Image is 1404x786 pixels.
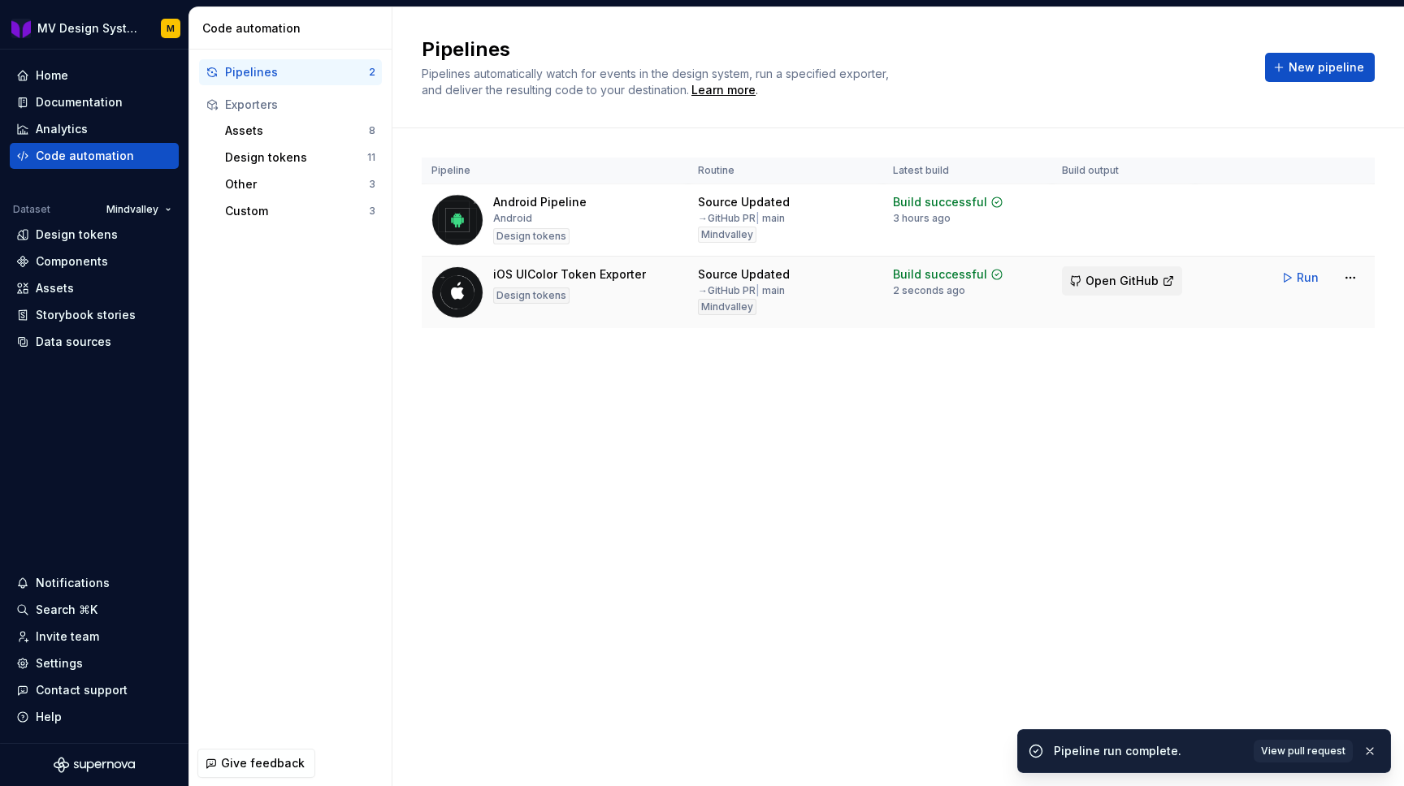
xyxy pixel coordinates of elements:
[10,116,179,142] a: Analytics
[422,158,688,184] th: Pipeline
[493,212,532,225] div: Android
[698,299,756,315] div: Mindvalley
[422,37,1246,63] h2: Pipelines
[10,650,179,676] a: Settings
[10,302,179,328] a: Storybook stories
[99,198,179,221] button: Mindvalley
[10,275,179,301] a: Assets
[36,602,97,618] div: Search ⌘K
[1254,740,1353,762] a: View pull request
[36,682,128,698] div: Contact support
[893,194,987,210] div: Build successful
[36,253,108,270] div: Components
[1062,276,1182,290] a: Open GitHub
[219,145,382,171] button: Design tokens11
[691,82,756,98] a: Learn more
[221,755,305,771] span: Give feedback
[369,66,375,79] div: 2
[1054,743,1244,759] div: Pipeline run complete.
[493,266,646,283] div: iOS UIColor Token Exporter
[225,64,369,80] div: Pipelines
[369,205,375,218] div: 3
[3,11,185,45] button: MV Design System MobileM
[36,575,110,591] div: Notifications
[1062,266,1182,296] button: Open GitHub
[225,176,369,192] div: Other
[10,222,179,248] a: Design tokens
[225,97,375,113] div: Exporters
[10,248,179,274] a: Components
[219,198,382,224] button: Custom3
[698,266,790,283] div: Source Updated
[893,266,987,283] div: Build successful
[167,22,175,35] div: M
[36,334,111,350] div: Data sources
[893,212,951,225] div: 3 hours ago
[493,287,570,304] div: Design tokens
[493,194,587,210] div: Android Pipeline
[1289,59,1364,76] span: New pipeline
[36,280,74,296] div: Assets
[369,124,375,137] div: 8
[1261,745,1345,758] span: View pull request
[10,677,179,703] button: Contact support
[225,149,367,166] div: Design tokens
[493,228,570,244] div: Design tokens
[1052,158,1195,184] th: Build output
[10,597,179,623] button: Search ⌘K
[36,121,88,137] div: Analytics
[36,307,136,323] div: Storybook stories
[698,227,756,243] div: Mindvalley
[893,284,965,297] div: 2 seconds ago
[106,203,158,216] span: Mindvalley
[36,227,118,243] div: Design tokens
[36,655,83,672] div: Settings
[36,94,123,110] div: Documentation
[1085,273,1159,289] span: Open GitHub
[756,212,760,224] span: |
[1297,270,1319,286] span: Run
[225,123,369,139] div: Assets
[54,757,135,773] svg: Supernova Logo
[1265,53,1375,82] button: New pipeline
[36,148,134,164] div: Code automation
[10,143,179,169] a: Code automation
[197,749,315,778] button: Give feedback
[202,20,385,37] div: Code automation
[10,570,179,596] button: Notifications
[10,624,179,650] a: Invite team
[883,158,1052,184] th: Latest build
[698,212,785,225] div: → GitHub PR main
[369,178,375,191] div: 3
[10,63,179,89] a: Home
[219,118,382,144] button: Assets8
[11,19,31,38] img: b3ac2a31-7ea9-4fd1-9cb6-08b90a735998.png
[36,67,68,84] div: Home
[688,158,883,184] th: Routine
[37,20,141,37] div: MV Design System Mobile
[13,203,50,216] div: Dataset
[367,151,375,164] div: 11
[689,84,758,97] span: .
[1273,263,1329,292] button: Run
[756,284,760,296] span: |
[10,329,179,355] a: Data sources
[36,709,62,725] div: Help
[422,67,892,97] span: Pipelines automatically watch for events in the design system, run a specified exporter, and deli...
[10,89,179,115] a: Documentation
[36,628,99,645] div: Invite team
[199,59,382,85] button: Pipelines2
[698,284,785,297] div: → GitHub PR main
[698,194,790,210] div: Source Updated
[219,171,382,197] button: Other3
[225,203,369,219] div: Custom
[10,704,179,730] button: Help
